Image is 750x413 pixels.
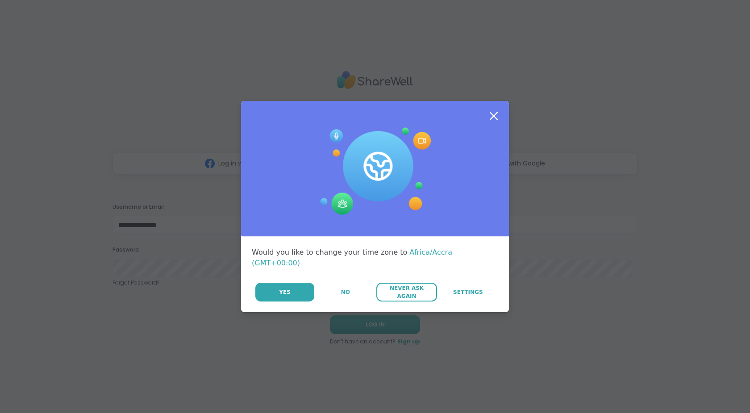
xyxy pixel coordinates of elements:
button: No [315,283,375,301]
button: Never Ask Again [376,283,437,301]
div: Would you like to change your time zone to [252,247,498,268]
span: Africa/Accra (GMT+00:00) [252,248,452,267]
span: No [341,288,350,296]
span: Settings [453,288,483,296]
span: Never Ask Again [381,284,432,300]
a: Settings [438,283,498,301]
button: Yes [255,283,314,301]
img: Session Experience [319,128,431,215]
span: Yes [279,288,291,296]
